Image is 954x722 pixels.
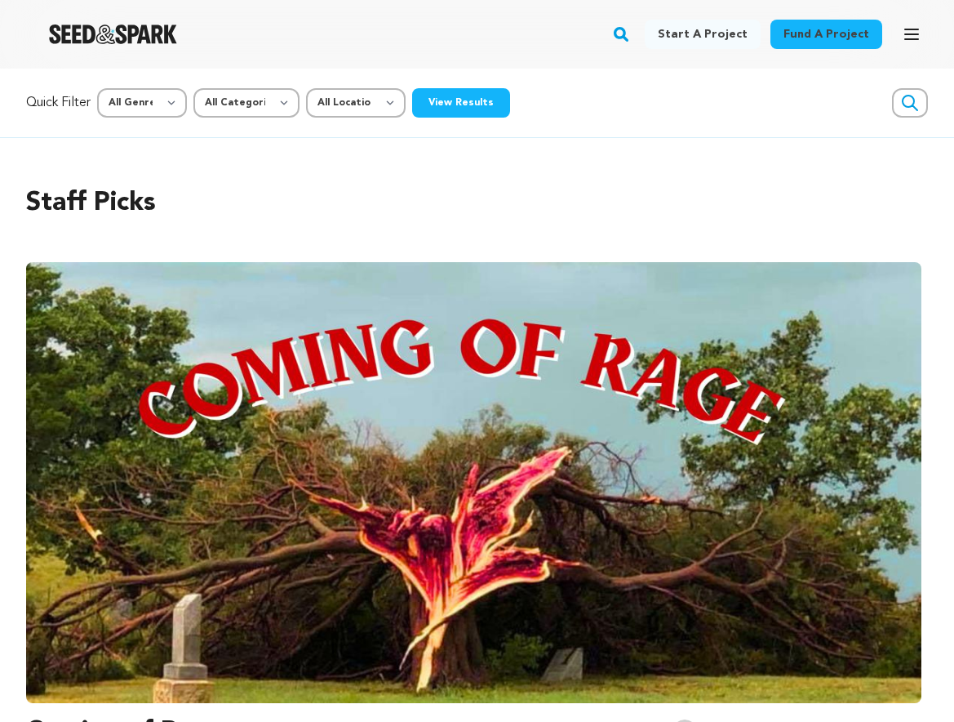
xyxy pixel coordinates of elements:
a: Seed&Spark Homepage [49,25,177,44]
h2: Staff Picks [26,184,928,223]
img: Coming of Rage image [26,262,921,703]
button: View Results [412,88,510,118]
img: Seed&Spark Logo Dark Mode [49,25,177,44]
a: Fund a project [770,20,882,49]
a: Start a project [645,20,761,49]
p: Quick Filter [26,93,91,113]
